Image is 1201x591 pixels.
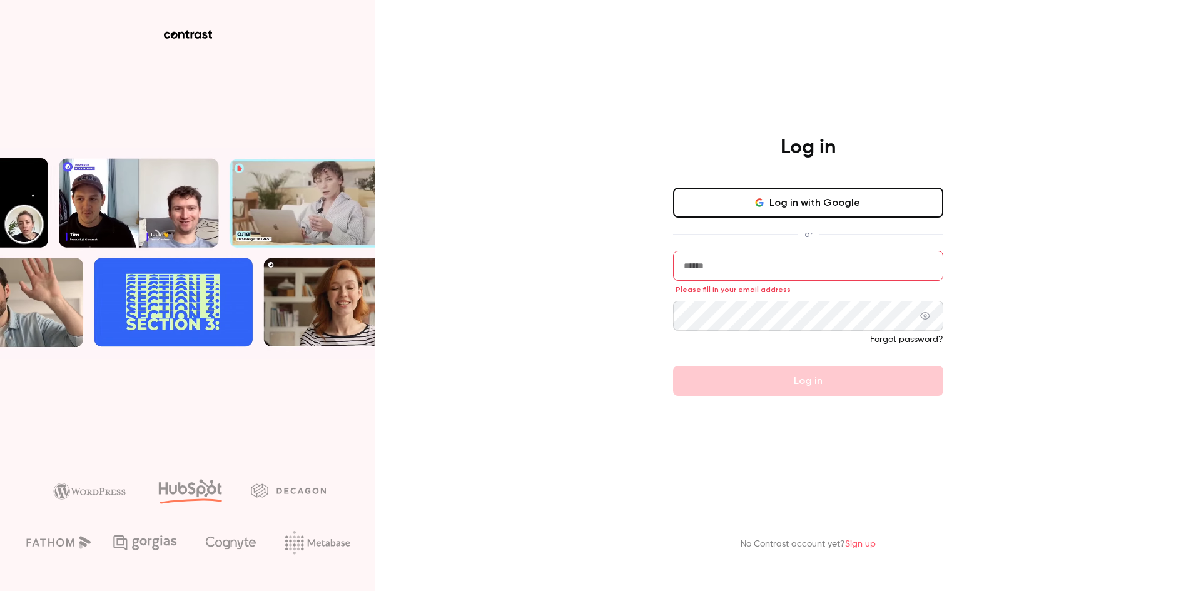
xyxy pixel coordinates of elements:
[845,540,876,548] a: Sign up
[676,285,791,295] span: Please fill in your email address
[251,483,326,497] img: decagon
[781,135,836,160] h4: Log in
[673,188,943,218] button: Log in with Google
[870,335,943,344] a: Forgot password?
[741,538,876,551] p: No Contrast account yet?
[798,228,819,241] span: or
